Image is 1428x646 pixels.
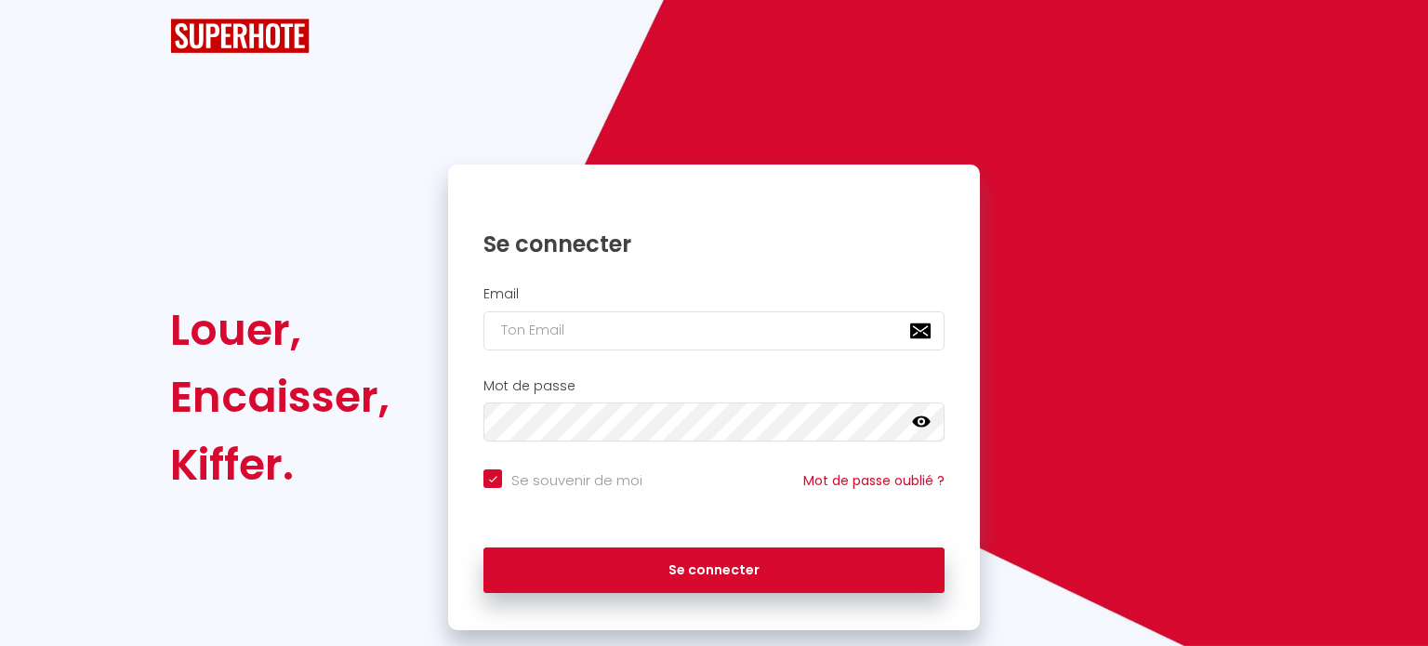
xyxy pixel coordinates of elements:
input: Ton Email [483,311,945,350]
h2: Email [483,286,945,302]
img: SuperHote logo [170,19,310,53]
button: Se connecter [483,547,945,594]
div: Kiffer. [170,431,390,498]
h2: Mot de passe [483,378,945,394]
a: Mot de passe oublié ? [803,471,945,490]
h1: Se connecter [483,230,945,258]
div: Encaisser, [170,363,390,430]
div: Louer, [170,297,390,363]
